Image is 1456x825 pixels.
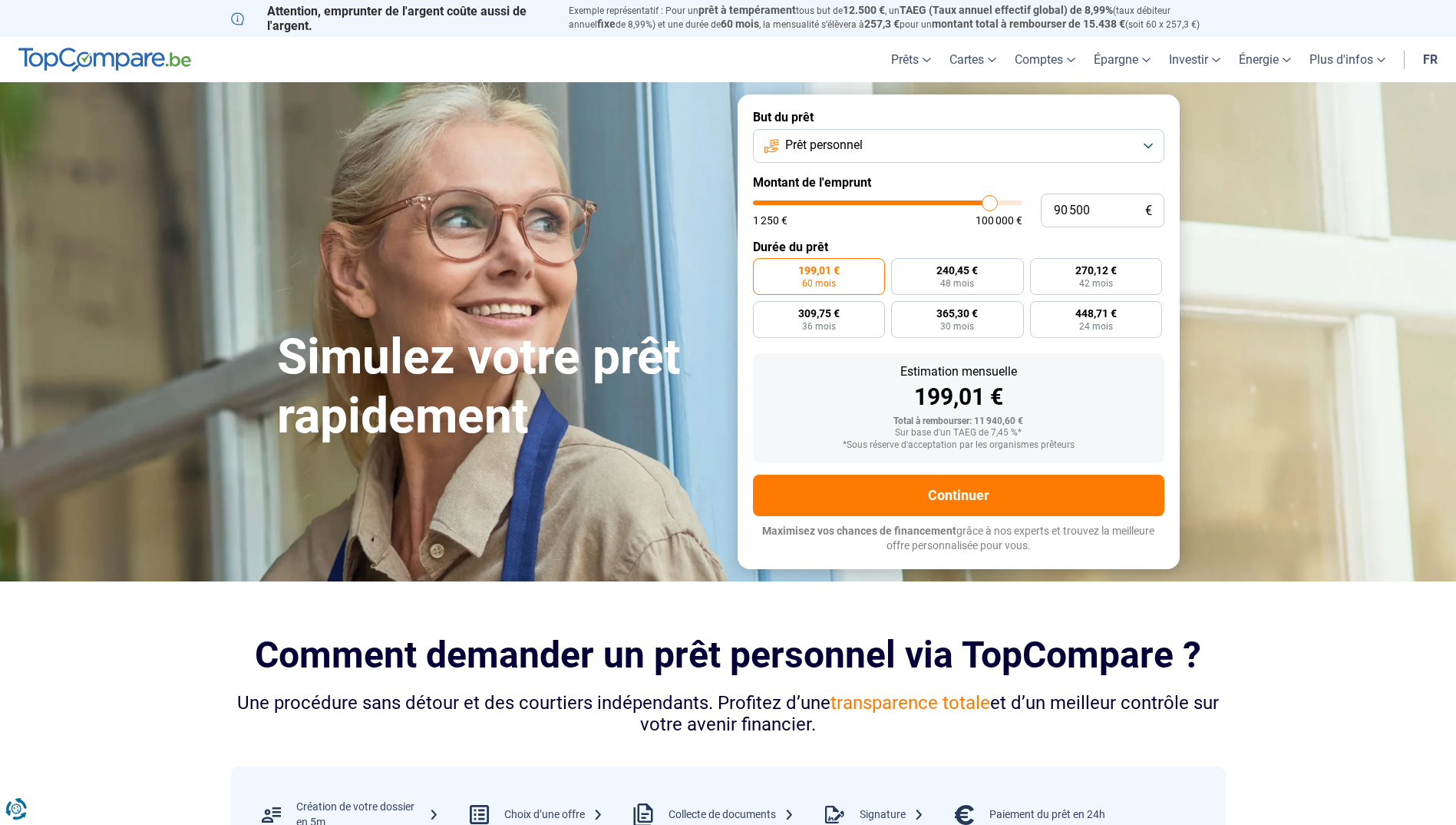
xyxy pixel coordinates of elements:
span: 309,75 € [798,308,840,319]
span: 30 mois [940,322,974,331]
div: Sur base d'un TAEG de 7,45 %* [765,428,1152,439]
span: 48 mois [940,279,974,288]
span: 24 mois [1079,322,1113,331]
button: Continuer [753,475,1164,516]
a: Énergie [1230,37,1300,82]
span: Prêt personnel [785,137,863,154]
span: montant total à rembourser de 15.438 € [932,18,1125,30]
div: *Sous réserve d'acceptation par les organismes prêteurs [765,440,1152,451]
div: Collecte de documents [669,807,794,823]
span: prêt à tempérament [698,4,796,16]
a: Investir [1160,37,1230,82]
a: fr [1414,37,1447,82]
span: 240,45 € [936,265,978,276]
span: 257,3 € [864,18,900,30]
span: 1 250 € [753,215,787,226]
a: Prêts [882,37,940,82]
span: 448,71 € [1075,308,1117,319]
label: But du prêt [753,110,1164,124]
h1: Simulez votre prêt rapidement [277,328,719,446]
span: € [1145,204,1152,217]
div: Paiement du prêt en 24h [989,807,1105,823]
div: Estimation mensuelle [765,366,1152,378]
a: Plus d'infos [1300,37,1395,82]
span: fixe [597,18,616,30]
a: Épargne [1085,37,1160,82]
span: TAEG (Taux annuel effectif global) de 8,99% [900,4,1113,16]
div: Total à rembourser: 11 940,60 € [765,416,1152,427]
span: 36 mois [802,322,836,331]
label: Montant de l'emprunt [753,175,1164,190]
p: Attention, emprunter de l'argent coûte aussi de l'argent. [231,4,550,33]
span: 60 mois [721,18,759,30]
span: 270,12 € [1075,265,1117,276]
p: grâce à nos experts et trouvez la meilleure offre personnalisée pour vous. [753,524,1164,554]
img: TopCompare [18,48,191,72]
span: 100 000 € [976,215,1022,226]
span: 12.500 € [843,4,885,16]
span: 365,30 € [936,308,978,319]
span: 60 mois [802,279,836,288]
div: Choix d’une offre [504,807,603,823]
span: Maximisez vos chances de financement [762,525,956,537]
button: Prêt personnel [753,129,1164,163]
h2: Comment demander un prêt personnel via TopCompare ? [231,634,1226,676]
div: 199,01 € [765,386,1152,409]
span: 199,01 € [798,265,840,276]
div: Une procédure sans détour et des courtiers indépendants. Profitez d’une et d’un meilleur contrôle... [231,692,1226,737]
a: Comptes [1005,37,1085,82]
label: Durée du prêt [753,240,1164,254]
span: 42 mois [1079,279,1113,288]
div: Signature [860,807,924,823]
p: Exemple représentatif : Pour un tous but de , un (taux débiteur annuel de 8,99%) et une durée de ... [569,4,1226,31]
span: transparence totale [830,692,990,714]
a: Cartes [940,37,1005,82]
